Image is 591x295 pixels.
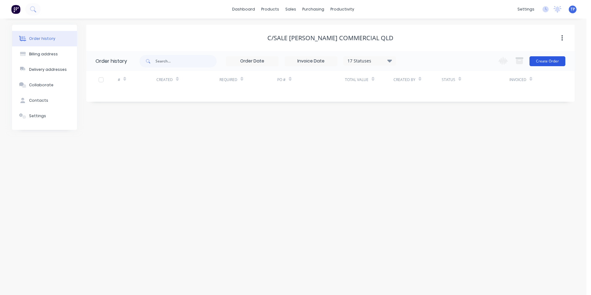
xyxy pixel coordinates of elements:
[11,5,20,14] img: Factory
[299,5,327,14] div: purchasing
[226,57,278,66] input: Order Date
[514,5,538,14] div: settings
[509,71,548,88] div: Invoiced
[12,62,77,77] button: Delivery addresses
[12,108,77,124] button: Settings
[29,67,67,72] div: Delivery addresses
[393,71,442,88] div: Created By
[29,82,53,88] div: Collaborate
[29,51,58,57] div: Billing address
[442,77,455,83] div: Status
[442,71,509,88] div: Status
[327,5,357,14] div: productivity
[219,71,278,88] div: Required
[229,5,258,14] a: dashboard
[156,77,173,83] div: Created
[12,46,77,62] button: Billing address
[285,57,337,66] input: Invoice Date
[571,6,575,12] span: TP
[345,71,393,88] div: Total Value
[282,5,299,14] div: sales
[29,98,48,103] div: Contacts
[29,36,55,41] div: Order history
[118,77,120,83] div: #
[12,93,77,108] button: Contacts
[118,71,156,88] div: #
[12,77,77,93] button: Collaborate
[156,71,219,88] div: Created
[267,34,393,42] div: C/Sale [PERSON_NAME] Commercial QLD
[509,77,526,83] div: Invoiced
[277,77,286,83] div: PO #
[277,71,345,88] div: PO #
[29,113,46,119] div: Settings
[96,58,127,65] div: Order history
[344,58,396,64] div: 17 Statuses
[529,56,565,66] button: Create Order
[12,31,77,46] button: Order history
[155,55,217,67] input: Search...
[345,77,368,83] div: Total Value
[393,77,415,83] div: Created By
[258,5,282,14] div: products
[219,77,237,83] div: Required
